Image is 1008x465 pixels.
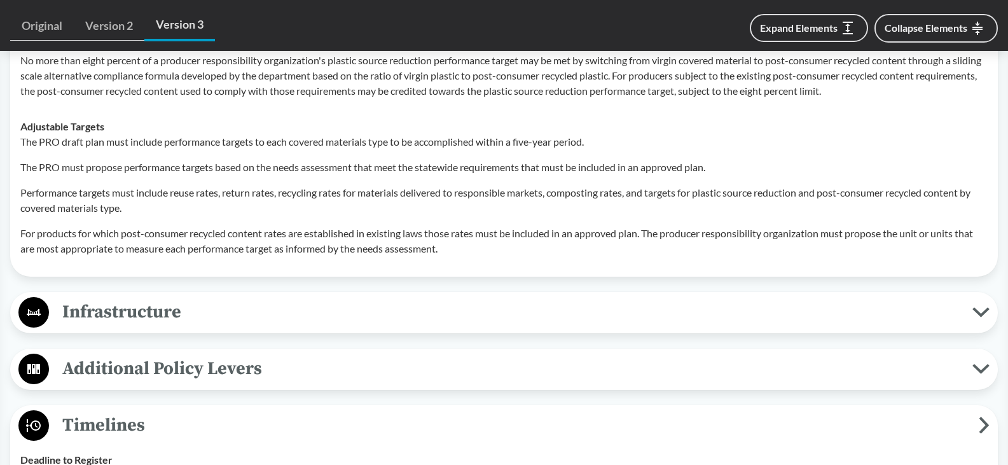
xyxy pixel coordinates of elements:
p: No more than eight percent of a producer responsibility organization's plastic source reduction p... [20,53,988,99]
button: Expand Elements [750,14,868,42]
span: Infrastructure [49,298,972,326]
p: For products for which post-consumer recycled content rates are established in existing laws thos... [20,226,988,256]
a: Version 2 [74,11,144,41]
a: Original [10,11,74,41]
button: Collapse Elements [874,14,998,43]
a: Version 3 [144,10,215,41]
button: Additional Policy Levers [15,353,993,385]
p: The PRO must propose performance targets based on the needs assessment that meet the statewide re... [20,160,988,175]
strong: Adjustable Targets [20,120,104,132]
span: Additional Policy Levers [49,354,972,383]
span: Timelines [49,411,979,440]
button: Infrastructure [15,296,993,329]
p: Performance targets must include reuse rates, return rates, recycling rates for materials deliver... [20,185,988,216]
p: The PRO draft plan must include performance targets to each covered materials type to be accompli... [20,134,988,149]
button: Timelines [15,410,993,442]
